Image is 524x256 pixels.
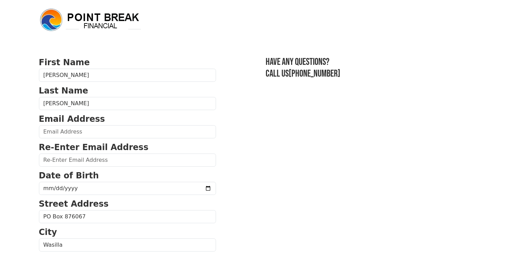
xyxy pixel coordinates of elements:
[39,114,105,124] strong: Email Address
[39,58,90,67] strong: First Name
[39,8,142,32] img: logo.png
[39,154,216,167] input: Re-Enter Email Address
[39,171,99,180] strong: Date of Birth
[39,199,109,209] strong: Street Address
[39,86,88,96] strong: Last Name
[39,227,57,237] strong: City
[39,69,216,82] input: First Name
[266,68,485,80] h3: Call us
[39,210,216,223] input: Street Address
[39,97,216,110] input: Last Name
[39,142,148,152] strong: Re-Enter Email Address
[39,125,216,138] input: Email Address
[289,68,340,79] a: [PHONE_NUMBER]
[266,56,485,68] h3: Have any questions?
[39,238,216,252] input: City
